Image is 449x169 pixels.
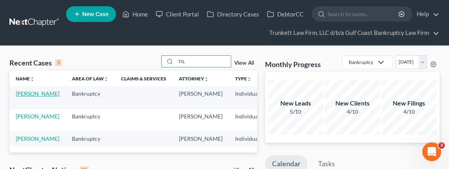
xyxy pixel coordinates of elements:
div: Bankruptcy [349,59,373,65]
a: Typeunfold_more [235,76,252,82]
a: Attorneyunfold_more [179,76,209,82]
input: Search by name... [328,7,399,21]
h3: Monthly Progress [265,60,321,69]
div: Recent Cases [9,58,62,67]
div: 4/10 [325,108,380,116]
i: unfold_more [204,77,209,82]
td: Bankruptcy [66,86,115,109]
td: Individual [229,86,266,109]
a: Nameunfold_more [16,76,35,82]
a: DebtorCC [263,7,307,21]
i: unfold_more [104,77,109,82]
span: 3 [438,142,445,149]
a: Help [413,7,439,21]
a: Directory Cases [203,7,263,21]
td: [PERSON_NAME] [173,86,229,109]
td: Individual [229,131,266,146]
a: Client Portal [152,7,203,21]
iframe: Intercom live chat [422,142,441,161]
td: [PERSON_NAME] [173,131,229,146]
div: 5/10 [268,108,323,116]
td: Individual [229,109,266,131]
a: Trunkett Law Firm, LLC d/b/a Gulf Coast Bankruptcy Law Firm [265,26,439,40]
a: [PERSON_NAME] [16,113,59,120]
a: [PERSON_NAME] [16,135,59,142]
a: Home [118,7,152,21]
td: [PERSON_NAME] [173,109,229,131]
a: View All [234,60,254,66]
a: [PERSON_NAME] [16,90,59,97]
input: Search by name... [176,56,231,67]
div: 3 [55,59,62,66]
div: 4/10 [381,108,436,116]
td: Bankruptcy [66,109,115,131]
div: New Clients [325,99,380,108]
th: Claims & Services [115,71,173,86]
a: Area of Lawunfold_more [72,76,109,82]
div: New Leads [268,99,323,108]
i: unfold_more [30,77,35,82]
td: Bankruptcy [66,131,115,146]
span: New Case [82,11,109,17]
div: New Filings [381,99,436,108]
i: unfold_more [247,77,252,82]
